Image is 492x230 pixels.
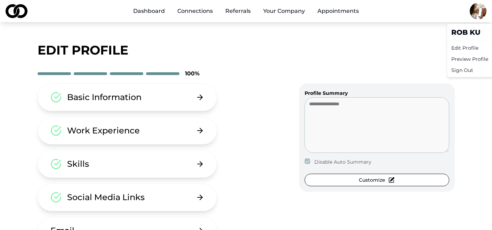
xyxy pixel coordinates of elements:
button: Your Company [258,4,310,18]
label: Profile Summary [305,90,348,96]
a: Connections [172,4,218,18]
div: Skills [67,158,89,170]
img: logo [6,4,27,18]
nav: Main [128,4,364,18]
img: 536b56b0-0780-4c34-99f1-32bccf700ab4-phone-profile_picture.png [470,3,486,19]
a: Referrals [220,4,256,18]
div: Social Media Links [67,192,145,203]
button: Customize [305,174,449,186]
a: Dashboard [128,4,170,18]
div: Preview Profile [449,54,491,65]
div: Edit Profile [449,42,491,54]
div: Work Experience [67,125,140,136]
div: edit profile [38,43,455,57]
div: Sign Out [449,65,491,76]
div: rob ku [449,25,491,39]
div: 100 % [185,69,200,78]
label: Disable Auto Summary [314,158,371,165]
a: Appointments [312,4,364,18]
div: Basic Information [67,92,142,103]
